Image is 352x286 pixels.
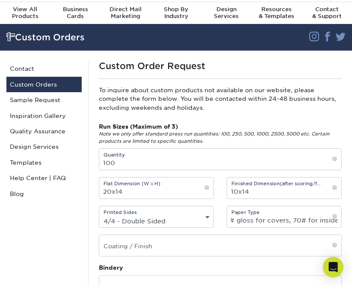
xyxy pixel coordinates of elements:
[50,6,101,20] div: Cards
[6,92,82,108] a: Sample Request
[99,86,342,112] p: To inquire about custom products not available on our website, please complete the form below. Yo...
[99,61,342,71] h1: Custom Order Request
[201,6,251,13] span: Design
[302,2,352,25] a: Contact& Support
[251,6,302,20] div: & Templates
[6,186,82,202] a: Blog
[99,264,123,271] strong: Bindery
[302,6,352,20] div: & Support
[201,2,251,25] a: DesignServices
[151,6,201,13] span: Shop By
[50,6,101,13] span: Business
[6,170,82,186] a: Help Center | FAQ
[6,155,82,170] a: Templates
[99,123,178,130] strong: Run Sizes (Maximum of 3)
[99,131,329,144] em: Note we only offer standard press run quantities: 100, 250, 500, 1000, 2500, 5000 etc. Certain pr...
[151,6,201,20] div: Industry
[6,139,82,154] a: Design Services
[6,61,82,76] a: Contact
[251,6,302,13] span: Resources
[201,6,251,20] div: Services
[101,6,151,13] span: Direct Mail
[6,123,82,139] a: Quality Assurance
[6,108,82,123] a: Inspiration Gallery
[101,2,151,25] a: Direct MailMarketing
[323,257,343,277] div: Open Intercom Messenger
[6,77,82,92] a: Custom Orders
[50,2,101,25] a: BusinessCards
[101,6,151,20] div: Marketing
[302,6,352,13] span: Contact
[251,2,302,25] a: Resources& Templates
[151,2,201,25] a: Shop ByIndustry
